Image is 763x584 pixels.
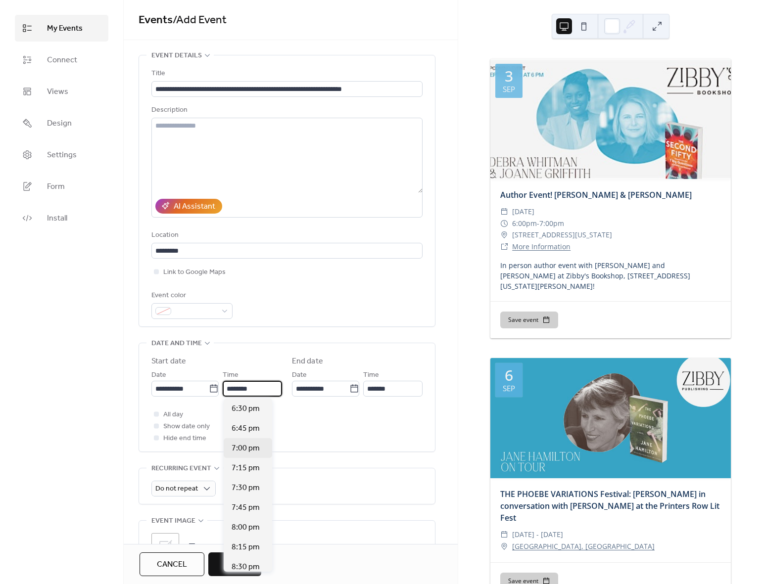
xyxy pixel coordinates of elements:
[47,23,83,35] span: My Events
[500,206,508,218] div: ​
[140,552,204,576] button: Cancel
[151,104,421,116] div: Description
[232,462,260,474] span: 7:15 pm
[157,559,187,571] span: Cancel
[151,50,202,62] span: Event details
[503,86,515,93] div: Sep
[163,409,183,421] span: All day
[151,515,195,527] span: Event image
[292,356,323,367] div: End date
[173,9,227,31] span: / Add Event
[208,552,261,576] button: Save
[500,241,508,253] div: ​
[15,46,108,73] a: Connect
[15,141,108,168] a: Settings
[47,118,72,130] span: Design
[232,502,260,514] span: 7:45 pm
[47,181,65,193] span: Form
[223,369,238,381] span: Time
[500,312,558,328] button: Save event
[47,54,77,66] span: Connect
[151,338,202,350] span: Date and time
[503,385,515,392] div: Sep
[363,369,379,381] span: Time
[47,86,68,98] span: Views
[47,213,67,225] span: Install
[500,529,508,540] div: ​
[15,110,108,136] a: Design
[232,482,260,494] span: 7:30 pm
[151,356,186,367] div: Start date
[163,433,206,445] span: Hide end time
[15,205,108,231] a: Install
[490,488,731,524] div: THE PHOEBE VARIATIONS Festival: [PERSON_NAME] in conversation with [PERSON_NAME] at the Printers ...
[512,242,571,251] a: More Information
[537,218,539,229] span: -
[490,260,731,291] div: In person author event with [PERSON_NAME] and [PERSON_NAME] at Zibby's Bookshop, [STREET_ADDRESS]...
[232,561,260,573] span: 8:30 pm
[232,522,260,534] span: 8:00 pm
[232,423,260,435] span: 6:45 pm
[505,368,513,383] div: 6
[512,540,655,552] a: [GEOGRAPHIC_DATA], [GEOGRAPHIC_DATA]
[151,369,166,381] span: Date
[539,218,564,229] span: 7:00pm
[500,218,508,229] div: ​
[139,9,173,31] a: Events
[500,189,692,200] a: Author Event! [PERSON_NAME] & [PERSON_NAME]
[151,533,179,561] div: ;
[512,229,612,241] span: [STREET_ADDRESS][US_STATE]
[163,267,226,278] span: Link to Google Maps
[512,218,537,229] span: 6:00pm
[500,229,508,241] div: ​
[292,369,307,381] span: Date
[155,482,198,495] span: Do not repeat
[512,529,563,540] span: [DATE] - [DATE]
[232,403,260,415] span: 6:30 pm
[174,201,215,213] div: AI Assistant
[155,199,222,214] button: AI Assistant
[15,173,108,200] a: Form
[163,421,210,433] span: Show date only
[232,443,260,454] span: 7:00 pm
[232,541,260,553] span: 8:15 pm
[151,463,211,475] span: Recurring event
[151,68,421,80] div: Title
[15,78,108,105] a: Views
[151,229,421,241] div: Location
[500,540,508,552] div: ​
[512,206,534,218] span: [DATE]
[47,149,77,161] span: Settings
[15,15,108,42] a: My Events
[505,69,513,84] div: 3
[151,290,231,302] div: Event color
